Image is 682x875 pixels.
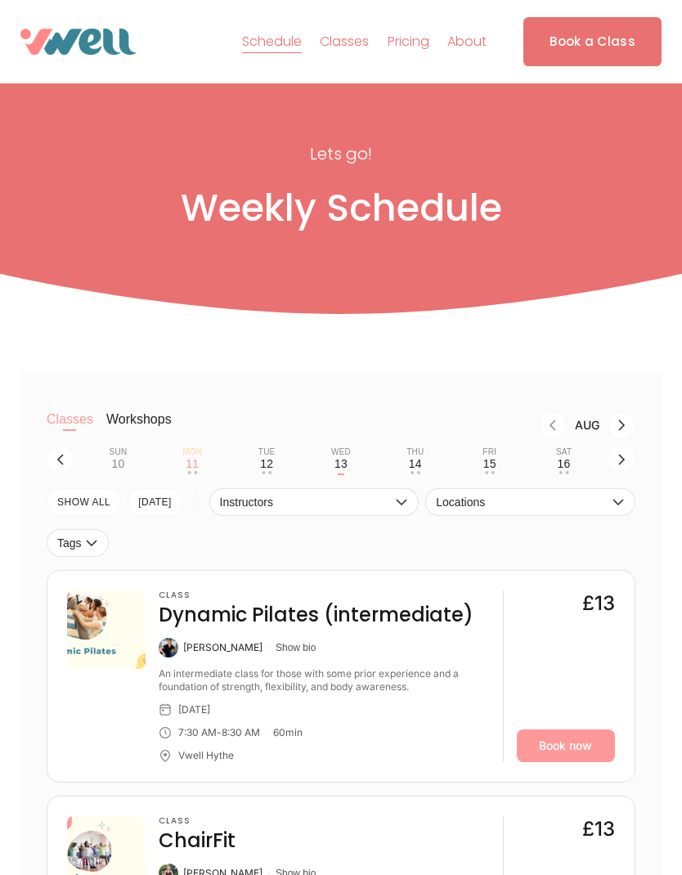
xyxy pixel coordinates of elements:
[262,471,271,474] div: • •
[159,638,178,657] img: Svenja O'Connor
[47,529,109,557] button: Tags
[209,488,420,516] button: Instructors
[558,457,571,470] div: 16
[559,471,569,474] div: • •
[320,29,369,55] a: folder dropdown
[47,488,121,516] button: SHOW All
[447,30,487,54] span: About
[159,828,236,854] h4: ChairFit
[582,590,615,617] div: £13
[159,816,236,826] h3: Class
[425,488,635,516] button: Locations
[186,457,199,470] div: 11
[106,411,172,444] button: Workshops
[273,726,303,739] div: 60 min
[523,17,662,66] a: Book a Class
[198,411,635,439] nav: Month switch
[331,447,351,457] div: Wed
[57,536,82,550] span: Tags
[447,29,487,55] a: folder dropdown
[220,496,393,509] span: Instructors
[483,457,496,470] div: 15
[67,590,146,669] img: ae0a0597-cc0d-4c1f-b89b-51775b502e7a.png
[436,496,608,509] span: Locations
[409,457,422,470] div: 14
[260,457,273,470] div: 12
[178,703,210,716] div: [DATE]
[482,447,496,457] div: Fri
[20,185,662,231] h1: Weekly Schedule
[276,641,316,654] button: Show bio
[539,411,567,439] button: Previous month, Jul
[110,447,128,457] div: Sun
[582,816,615,842] div: £13
[567,419,608,432] div: Month Aug
[178,749,234,762] div: Vwell Hythe
[159,667,490,693] div: An intermediate class for those with some prior experience and a foundation of strength, flexibil...
[111,457,124,470] div: 10
[217,726,222,739] div: -
[47,411,93,444] button: Classes
[258,447,276,457] div: Tue
[406,447,424,457] div: Thu
[388,29,429,55] a: Pricing
[517,729,615,762] a: Book now
[608,411,635,439] button: Next month, Sep
[183,641,262,654] div: [PERSON_NAME]
[485,471,495,474] div: • •
[159,602,473,628] h4: Dynamic Pilates (intermediate)
[182,447,202,457] div: Mon
[320,30,369,54] span: Classes
[159,590,473,600] h3: Class
[334,457,348,470] div: 13
[128,488,182,516] button: [DATE]
[411,471,420,474] div: • •
[20,29,137,55] img: VWell
[210,139,472,168] p: Lets go!
[556,447,572,457] div: Sat
[187,471,197,474] div: • •
[222,726,260,739] div: 8:30 AM
[242,29,302,55] a: Schedule
[178,726,217,739] div: 7:30 AM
